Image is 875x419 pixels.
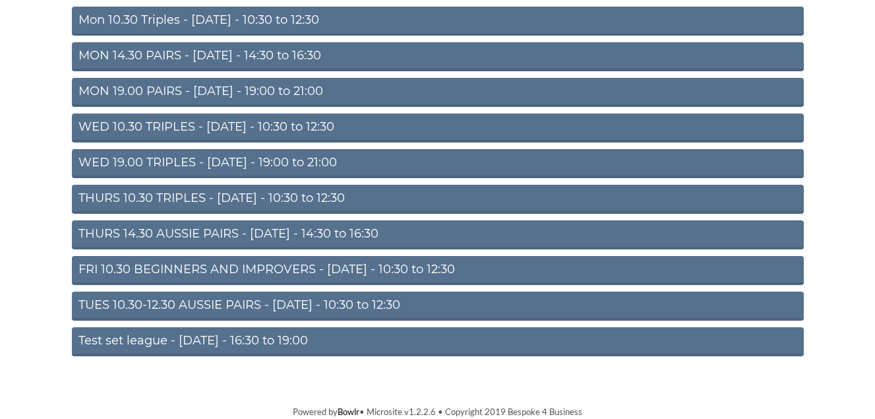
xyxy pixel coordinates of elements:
[72,327,804,356] a: Test set league - [DATE] - 16:30 to 19:00
[72,292,804,321] a: TUES 10.30-12.30 AUSSIE PAIRS - [DATE] - 10:30 to 12:30
[72,149,804,178] a: WED 19.00 TRIPLES - [DATE] - 19:00 to 21:00
[72,7,804,36] a: Mon 10.30 Triples - [DATE] - 10:30 to 12:30
[72,78,804,107] a: MON 19.00 PAIRS - [DATE] - 19:00 to 21:00
[293,406,582,417] span: Powered by • Microsite v1.2.2.6 • Copyright 2019 Bespoke 4 Business
[72,256,804,285] a: FRI 10.30 BEGINNERS AND IMPROVERS - [DATE] - 10:30 to 12:30
[72,113,804,143] a: WED 10.30 TRIPLES - [DATE] - 10:30 to 12:30
[72,220,804,249] a: THURS 14.30 AUSSIE PAIRS - [DATE] - 14:30 to 16:30
[338,406,359,417] a: Bowlr
[72,42,804,71] a: MON 14.30 PAIRS - [DATE] - 14:30 to 16:30
[72,185,804,214] a: THURS 10.30 TRIPLES - [DATE] - 10:30 to 12:30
